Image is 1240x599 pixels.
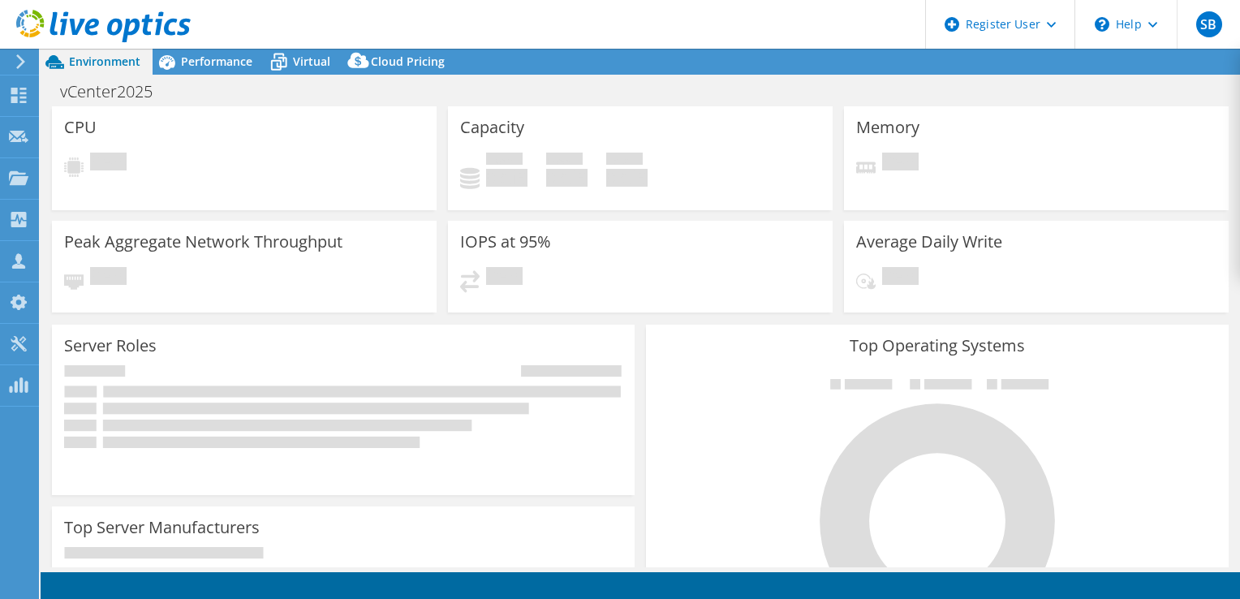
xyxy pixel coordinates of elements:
h3: Capacity [460,119,524,136]
span: SB [1196,11,1222,37]
span: Environment [69,54,140,69]
h3: Top Operating Systems [658,337,1216,355]
span: Cloud Pricing [371,54,445,69]
span: Pending [882,267,919,289]
span: Total [606,153,643,169]
span: Pending [90,267,127,289]
h3: Server Roles [64,337,157,355]
span: Pending [486,267,523,289]
h3: Top Server Manufacturers [64,519,260,537]
span: Pending [90,153,127,175]
h3: Peak Aggregate Network Throughput [64,233,342,251]
h4: 0 GiB [546,169,588,187]
svg: \n [1095,17,1109,32]
h3: CPU [64,119,97,136]
h1: vCenter2025 [53,83,178,101]
span: Pending [882,153,919,175]
h3: Memory [856,119,919,136]
h4: 0 GiB [486,169,527,187]
h4: 0 GiB [606,169,648,187]
h3: IOPS at 95% [460,233,551,251]
span: Performance [181,54,252,69]
span: Virtual [293,54,330,69]
span: Free [546,153,583,169]
span: Used [486,153,523,169]
h3: Average Daily Write [856,233,1002,251]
